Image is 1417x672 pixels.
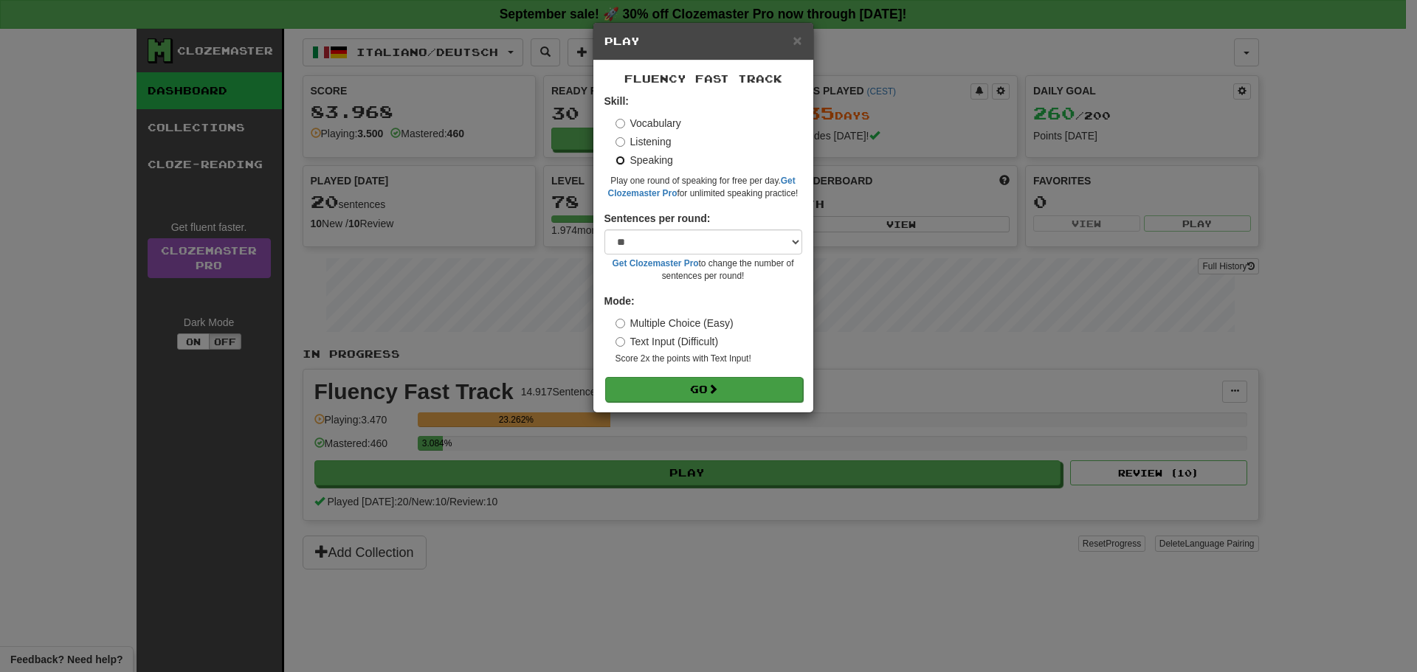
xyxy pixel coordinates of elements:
button: Go [605,377,803,402]
input: Listening [616,137,625,147]
label: Sentences per round: [604,211,711,226]
a: Get Clozemaster Pro [613,258,699,269]
h5: Play [604,34,802,49]
strong: Skill: [604,95,629,107]
label: Listening [616,134,672,149]
input: Text Input (Difficult) [616,337,625,347]
label: Text Input (Difficult) [616,334,719,349]
input: Vocabulary [616,119,625,128]
label: Multiple Choice (Easy) [616,316,734,330]
button: Close [793,32,801,48]
label: Speaking [616,153,673,167]
input: Multiple Choice (Easy) [616,319,625,328]
input: Speaking [616,156,625,165]
span: Fluency Fast Track [624,72,782,85]
small: Play one round of speaking for free per day. for unlimited speaking practice! [604,175,802,200]
span: × [793,32,801,49]
strong: Mode: [604,295,635,307]
small: to change the number of sentences per round! [604,257,802,283]
label: Vocabulary [616,116,681,131]
small: Score 2x the points with Text Input ! [616,353,802,365]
